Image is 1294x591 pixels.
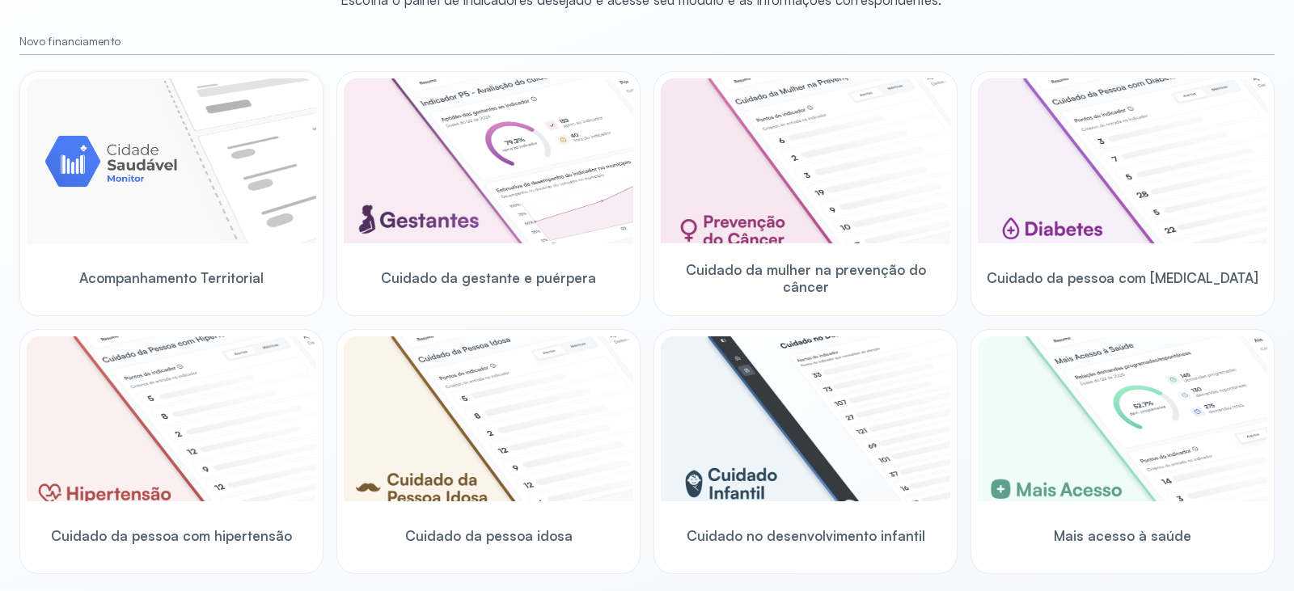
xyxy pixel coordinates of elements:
img: diabetics.png [978,78,1267,243]
img: hypertension.png [27,336,316,501]
img: woman-cancer-prevention-care.png [661,78,950,243]
small: Novo financiamento [19,35,1275,49]
span: Cuidado da mulher na prevenção do câncer [661,261,950,296]
span: Acompanhamento Territorial [79,269,264,286]
span: Cuidado da pessoa com hipertensão [51,527,292,544]
span: Cuidado no desenvolvimento infantil [687,527,925,544]
span: Cuidado da gestante e puérpera [381,269,596,286]
span: Mais acesso à saúde [1054,527,1191,544]
img: pregnants.png [344,78,633,243]
img: child-development.png [661,336,950,501]
span: Cuidado da pessoa com [MEDICAL_DATA] [987,269,1258,286]
span: Cuidado da pessoa idosa [405,527,573,544]
img: healthcare-greater-access.png [978,336,1267,501]
img: placeholder-module-ilustration.png [27,78,316,243]
img: elderly.png [344,336,633,501]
